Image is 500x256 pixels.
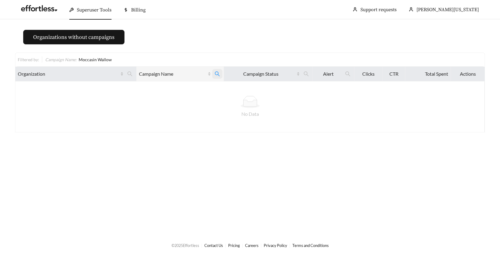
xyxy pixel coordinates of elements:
a: Terms and Conditions [292,243,329,248]
span: [PERSON_NAME][US_STATE] [417,7,479,13]
span: search [303,71,309,77]
span: search [215,71,220,77]
span: Alert [315,70,341,77]
a: Careers [245,243,259,248]
a: Support requests [360,7,397,13]
span: search [212,69,222,79]
span: search [127,71,133,77]
a: Privacy Policy [264,243,287,248]
a: Contact Us [204,243,223,248]
th: Clicks [354,67,382,81]
span: Campaign Name : [45,57,77,62]
span: search [343,69,353,79]
th: CTR [382,67,405,81]
th: Actions [451,67,485,81]
span: Superuser Tools [77,7,112,13]
span: Billing [131,7,146,13]
div: Filtered by: [18,56,42,63]
span: Moccasin Wallow [79,57,112,62]
span: © 2025 Effortless [171,243,199,248]
button: Organizations without campaigns [23,30,124,44]
a: Pricing [228,243,240,248]
span: Campaign Name [139,70,206,77]
div: No Data [20,110,480,118]
span: Organization [18,70,119,77]
span: search [125,69,135,79]
span: search [301,69,311,79]
th: Total Spent [405,67,451,81]
span: Campaign Status [226,70,295,77]
span: search [345,71,351,77]
span: Organizations without campaigns [33,33,115,41]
